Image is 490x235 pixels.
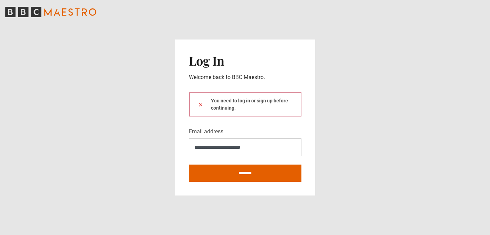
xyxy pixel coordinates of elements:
h2: Log In [189,53,301,68]
p: Welcome back to BBC Maestro. [189,73,301,81]
svg: BBC Maestro [5,7,96,17]
label: Email address [189,127,223,136]
div: You need to log in or sign up before continuing. [189,92,301,116]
